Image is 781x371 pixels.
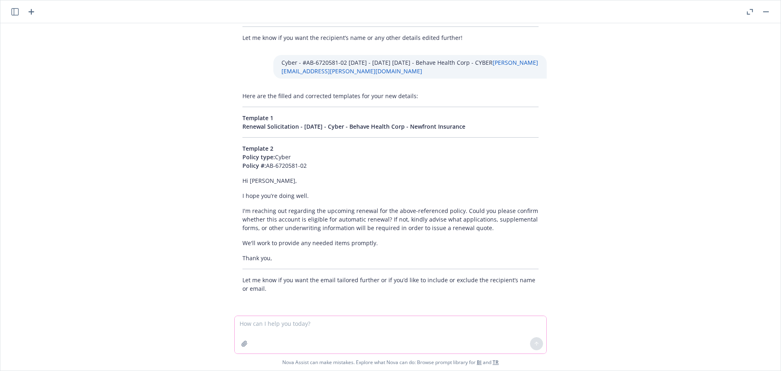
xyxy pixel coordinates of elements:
[242,191,539,200] p: I hope you’re doing well.
[242,276,539,293] p: Let me know if you want the email tailored further or if you’d like to include or exclude the rec...
[242,33,539,42] p: Let me know if you want the recipient’s name or any other details edited further!
[242,145,273,152] span: Template 2
[4,354,777,371] span: Nova Assist can make mistakes. Explore what Nova can do: Browse prompt library for and
[242,153,275,161] span: Policy type:
[493,359,499,366] a: TR
[242,144,539,170] p: Cyber AB-6720581-02
[242,162,266,169] span: Policy #:
[242,92,539,100] p: Here are the filled and corrected templates for your new details:
[477,359,482,366] a: BI
[242,123,465,130] span: Renewal Solicitation - [DATE] - Cyber - Behave Health Corp - Newfront Insurance
[281,58,539,75] p: Cyber - #AB-6720581-02 [DATE] - [DATE] [DATE] - Behave Health Corp - CYBER
[242,114,273,122] span: Template 1
[242,239,539,247] p: We'll work to provide any needed items promptly.
[242,176,539,185] p: Hi [PERSON_NAME],
[242,254,539,262] p: Thank you,
[242,206,539,232] p: I'm reaching out regarding the upcoming renewal for the above-referenced policy. Could you please...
